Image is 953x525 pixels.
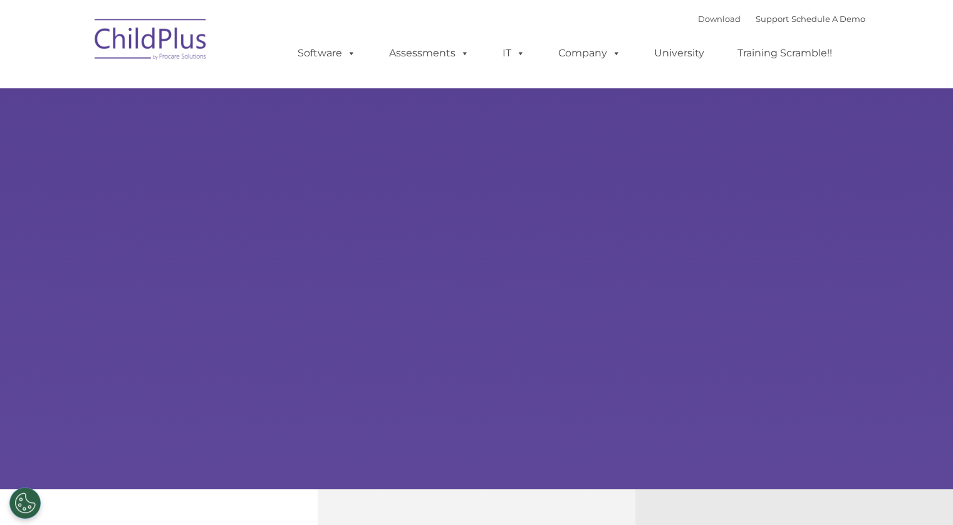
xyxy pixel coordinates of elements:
a: Download [698,14,741,24]
a: Software [285,41,368,66]
a: Assessments [377,41,482,66]
a: Schedule A Demo [791,14,865,24]
img: ChildPlus by Procare Solutions [88,10,214,73]
a: Support [756,14,789,24]
a: Company [546,41,633,66]
a: Training Scramble!! [725,41,845,66]
a: University [642,41,717,66]
a: IT [490,41,538,66]
button: Cookies Settings [9,487,41,519]
font: | [698,14,865,24]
